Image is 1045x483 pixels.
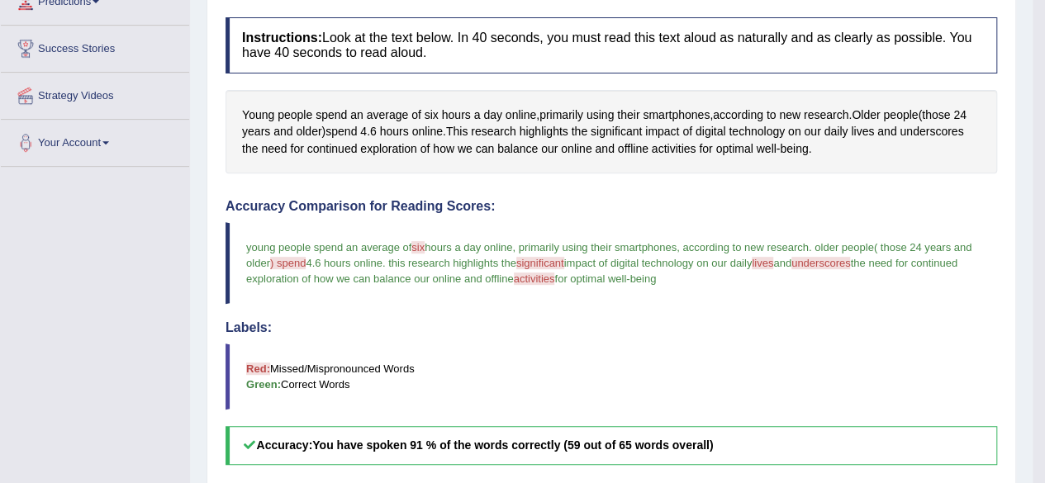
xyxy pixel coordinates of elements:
[270,257,306,269] span: ) spend
[953,107,967,124] span: Click to see word definition
[382,257,386,269] span: .
[474,107,481,124] span: Click to see word definition
[483,107,502,124] span: Click to see word definition
[804,123,820,140] span: Click to see word definition
[312,438,713,452] b: You have spoken 91 % of the words correctly (59 out of 65 words overall)
[877,123,896,140] span: Click to see word definition
[226,17,997,73] h4: Look at the text below. In 40 seconds, you must read this text aloud as naturally and as clearly ...
[246,241,411,253] span: young people spend an average of
[699,140,712,158] span: Click to see word definition
[514,272,555,285] span: activities
[564,257,753,269] span: impact of digital technology on our daily
[226,343,997,410] blockquote: Missed/Mispronounced Words Correct Words
[1,120,189,161] a: Your Account
[652,140,696,158] span: Click to see word definition
[539,107,583,124] span: Click to see word definition
[246,362,270,375] b: Red:
[370,123,377,140] span: Click to see word definition
[442,107,471,124] span: Click to see word definition
[815,241,874,253] span: older people
[595,140,614,158] span: Click to see word definition
[851,123,874,140] span: Click to see word definition
[852,107,880,124] span: Click to see word definition
[273,123,292,140] span: Click to see word definition
[682,241,808,253] span: according to new research
[360,140,417,158] span: Click to see word definition
[713,107,763,124] span: Click to see word definition
[773,257,791,269] span: and
[804,107,848,124] span: Click to see word definition
[316,107,347,124] span: Click to see word definition
[752,257,773,269] span: lives
[1,26,189,67] a: Success Stories
[587,107,614,124] span: Click to see word definition
[306,257,382,269] span: 4.6 hours online
[458,140,473,158] span: Click to see word definition
[677,241,680,253] span: ,
[433,140,454,158] span: Click to see word definition
[922,107,950,124] span: Click to see word definition
[425,241,512,253] span: hours a day online
[519,241,677,253] span: primarily using their smartphones
[261,140,287,158] span: Click to see word definition
[645,123,679,140] span: Click to see word definition
[506,107,536,124] span: Click to see word definition
[388,257,516,269] span: this research highlights the
[360,123,367,140] span: Click to see word definition
[425,107,439,124] span: Click to see word definition
[476,140,495,158] span: Click to see word definition
[618,140,648,158] span: Click to see word definition
[446,123,468,140] span: Click to see word definition
[572,123,587,140] span: Click to see word definition
[278,107,312,124] span: Click to see word definition
[242,140,258,158] span: Click to see word definition
[780,140,808,158] span: Click to see word definition
[715,140,753,158] span: Click to see word definition
[541,140,558,158] span: Click to see word definition
[516,257,564,269] span: significant
[412,123,443,140] span: Click to see word definition
[290,140,303,158] span: Click to see word definition
[367,107,409,124] span: Click to see word definition
[350,107,363,124] span: Click to see word definition
[307,140,358,158] span: Click to see word definition
[779,107,800,124] span: Click to see word definition
[554,272,656,285] span: for optimal well-being
[226,199,997,214] h4: Accuracy Comparison for Reading Scores:
[874,241,877,253] span: (
[497,140,538,158] span: Click to see word definition
[767,107,777,124] span: Click to see word definition
[1,73,189,114] a: Strategy Videos
[883,107,918,124] span: Click to see word definition
[242,123,270,140] span: Click to see word definition
[788,123,801,140] span: Click to see word definition
[226,320,997,335] h4: Labels:
[791,257,851,269] span: underscores
[471,123,515,140] span: Click to see word definition
[809,241,812,253] span: .
[246,378,281,391] b: Green:
[242,107,274,124] span: Click to see word definition
[226,426,997,465] h5: Accuracy:
[729,123,785,140] span: Click to see word definition
[296,123,321,140] span: Click to see word definition
[512,241,515,253] span: ,
[696,123,726,140] span: Click to see word definition
[411,107,421,124] span: Click to see word definition
[682,123,692,140] span: Click to see word definition
[325,123,357,140] span: Click to see word definition
[643,107,710,124] span: Click to see word definition
[242,31,322,45] b: Instructions:
[591,123,642,140] span: Click to see word definition
[380,123,409,140] span: Click to see word definition
[617,107,639,124] span: Click to see word definition
[420,140,430,158] span: Click to see word definition
[411,241,425,253] span: six
[520,123,568,140] span: Click to see word definition
[900,123,963,140] span: Click to see word definition
[756,140,776,158] span: Click to see word definition
[824,123,848,140] span: Click to see word definition
[226,90,997,174] div: , , . ( ) . . - .
[561,140,591,158] span: Click to see word definition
